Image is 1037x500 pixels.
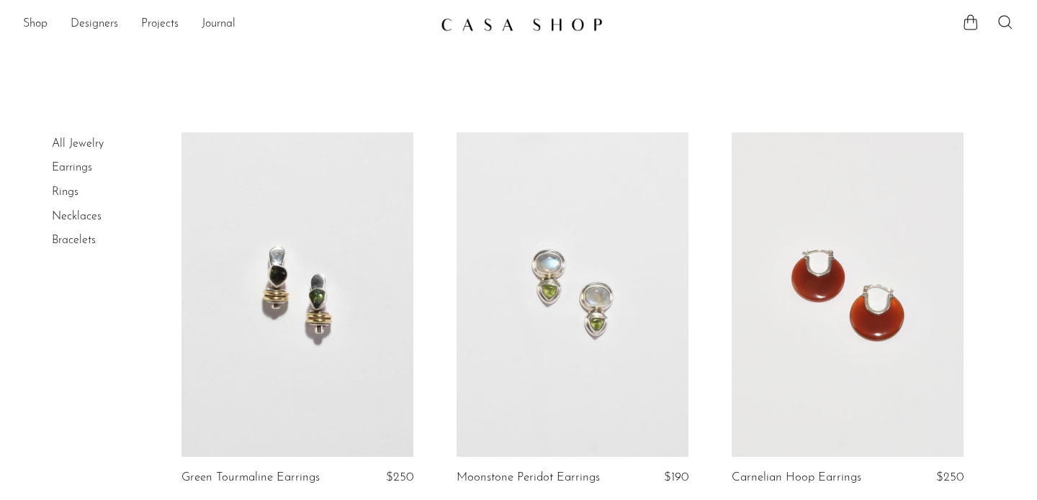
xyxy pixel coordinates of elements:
a: Earrings [52,162,92,173]
a: Projects [141,15,179,34]
a: Bracelets [52,235,96,246]
a: Moonstone Peridot Earrings [457,471,600,484]
a: All Jewelry [52,138,104,150]
nav: Desktop navigation [23,12,429,37]
ul: NEW HEADER MENU [23,12,429,37]
a: Necklaces [52,211,102,222]
a: Designers [71,15,118,34]
span: $250 [936,471,964,483]
a: Green Tourmaline Earrings [181,471,320,484]
a: Journal [202,15,235,34]
span: $190 [664,471,688,483]
span: $250 [386,471,413,483]
a: Rings [52,186,78,198]
a: Shop [23,15,48,34]
a: Carnelian Hoop Earrings [732,471,861,484]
